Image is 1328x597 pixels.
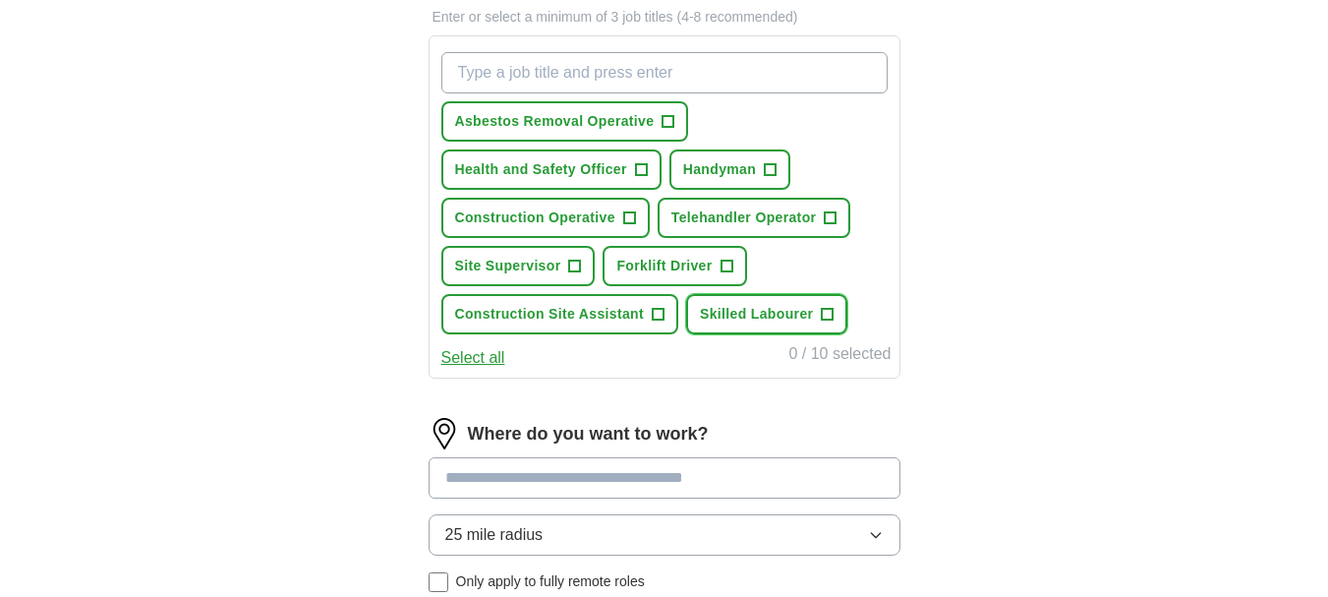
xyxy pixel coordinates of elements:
[456,571,645,592] span: Only apply to fully remote roles
[455,111,655,132] span: Asbestos Removal Operative
[429,418,460,449] img: location.png
[441,149,662,190] button: Health and Safety Officer
[455,159,627,180] span: Health and Safety Officer
[441,294,679,334] button: Construction Site Assistant
[455,256,561,276] span: Site Supervisor
[441,246,596,286] button: Site Supervisor
[468,421,709,448] label: Where do you want to work?
[441,101,689,142] button: Asbestos Removal Operative
[686,294,847,334] button: Skilled Labourer
[603,246,746,286] button: Forklift Driver
[455,304,645,325] span: Construction Site Assistant
[441,198,650,238] button: Construction Operative
[429,7,900,28] p: Enter or select a minimum of 3 job titles (4-8 recommended)
[683,159,756,180] span: Handyman
[429,514,900,556] button: 25 mile radius
[455,208,615,228] span: Construction Operative
[616,256,712,276] span: Forklift Driver
[429,572,448,592] input: Only apply to fully remote roles
[441,346,505,370] button: Select all
[441,52,888,93] input: Type a job title and press enter
[671,208,817,228] span: Telehandler Operator
[700,304,813,325] span: Skilled Labourer
[669,149,790,190] button: Handyman
[658,198,851,238] button: Telehandler Operator
[445,523,544,547] span: 25 mile radius
[788,342,891,370] div: 0 / 10 selected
